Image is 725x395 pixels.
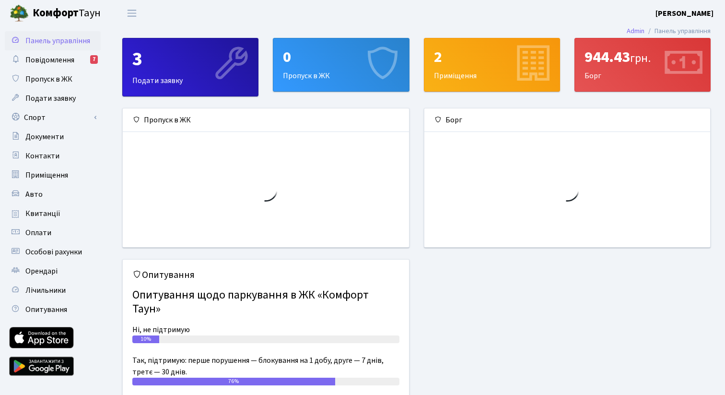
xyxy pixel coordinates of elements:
h4: Опитування щодо паркування в ЖК «Комфорт Таун» [132,285,399,320]
span: Авто [25,189,43,200]
div: 76% [132,378,335,385]
div: Борг [424,108,711,132]
a: Лічильники [5,281,101,300]
h5: Опитування [132,269,399,281]
a: Орендарі [5,262,101,281]
a: Спорт [5,108,101,127]
span: Пропуск в ЖК [25,74,72,84]
li: Панель управління [644,26,711,36]
a: Приміщення [5,166,101,185]
a: Опитування [5,300,101,319]
span: грн. [630,50,651,67]
a: Пропуск в ЖК [5,70,101,89]
div: Так, підтримую: перше порушення — блокування на 1 добу, друге — 7 днів, третє — 30 днів. [132,355,399,378]
div: Пропуск в ЖК [273,38,409,91]
a: Оплати [5,223,101,242]
div: Подати заявку [123,38,258,96]
span: Особові рахунки [25,247,82,257]
div: 10% [132,335,159,343]
a: 3Подати заявку [122,38,258,96]
span: Опитування [25,304,67,315]
span: Документи [25,132,64,142]
b: Комфорт [33,5,79,21]
span: Лічильники [25,285,66,296]
span: Оплати [25,227,51,238]
a: Документи [5,127,101,146]
img: logo.png [10,4,29,23]
div: 7 [90,55,98,64]
span: Квитанції [25,208,60,219]
a: Подати заявку [5,89,101,108]
div: 3 [132,48,248,71]
a: Панель управління [5,31,101,50]
div: 0 [283,48,399,66]
a: Повідомлення7 [5,50,101,70]
nav: breadcrumb [612,21,725,41]
span: Контакти [25,151,59,161]
a: [PERSON_NAME] [655,8,713,19]
span: Подати заявку [25,93,76,104]
div: Ні, не підтримую [132,324,399,335]
span: Панель управління [25,36,90,46]
span: Таун [33,5,101,22]
a: Особові рахунки [5,242,101,262]
a: 0Пропуск в ЖК [273,38,409,92]
a: Авто [5,185,101,204]
div: 944.43 [585,48,701,66]
a: 2Приміщення [424,38,560,92]
a: Контакти [5,146,101,166]
a: Admin [627,26,644,36]
div: Приміщення [424,38,560,91]
button: Переключити навігацію [120,5,144,21]
div: Пропуск в ЖК [123,108,409,132]
div: Борг [575,38,710,91]
div: 2 [434,48,550,66]
a: Квитанції [5,204,101,223]
span: Орендарі [25,266,58,276]
span: Приміщення [25,170,68,180]
span: Повідомлення [25,55,74,65]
